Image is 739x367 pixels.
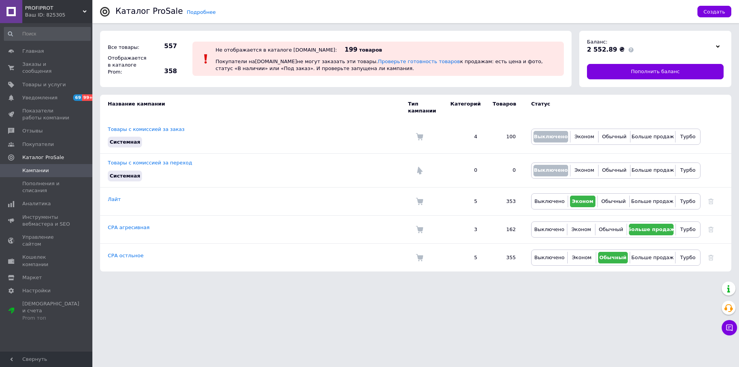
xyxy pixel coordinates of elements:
[416,198,423,205] img: Комиссия за заказ
[533,196,566,207] button: Выключено
[680,255,696,260] span: Турбо
[601,198,625,204] span: Обычный
[344,46,357,53] span: 199
[82,94,95,101] span: 99+
[534,167,568,173] span: Выключено
[485,215,523,243] td: 162
[599,226,623,232] span: Обычный
[677,131,698,142] button: Турбо
[597,224,625,235] button: Обычный
[572,131,596,142] button: Эконом
[150,42,177,50] span: 557
[587,64,724,79] a: Пополнить баланс
[416,133,423,141] img: Комиссия за заказ
[680,226,696,232] span: Турбо
[408,95,443,120] td: Тип кампании
[587,39,607,45] span: Баланс:
[22,254,71,268] span: Кошелек компании
[572,165,596,176] button: Эконом
[722,320,737,335] button: Чат с покупателем
[485,243,523,271] td: 355
[22,141,54,148] span: Покупатели
[572,198,594,204] span: Эконом
[22,287,50,294] span: Настройки
[570,196,595,207] button: Эконом
[22,167,49,174] span: Кампании
[534,134,568,139] span: Выключено
[708,198,714,204] a: Удалить
[200,53,212,65] img: :exclamation:
[22,107,71,121] span: Показатели работы компании
[22,200,51,207] span: Аналитика
[570,252,594,263] button: Эконом
[677,196,698,207] button: Турбо
[22,180,71,194] span: Пополнения и списания
[22,81,66,88] span: Товары и услуги
[598,252,628,263] button: Обычный
[704,9,725,15] span: Создать
[678,224,698,235] button: Турбо
[627,226,675,232] span: Больше продаж
[575,134,594,139] span: Эконом
[632,165,673,176] button: Больше продаж
[443,215,485,243] td: 3
[443,187,485,215] td: 5
[485,95,523,120] td: Товаров
[22,48,44,55] span: Главная
[602,167,626,173] span: Обычный
[533,165,568,176] button: Выключено
[677,252,698,263] button: Турбо
[533,224,565,235] button: Выключено
[485,187,523,215] td: 353
[631,68,680,75] span: Пополнить баланс
[359,47,382,53] span: товаров
[378,59,460,64] a: Проверьте готовность товаров
[25,12,92,18] div: Ваш ID: 825305
[22,94,57,101] span: Уведомления
[108,253,144,258] a: СРА остльное
[73,94,82,101] span: 69
[708,255,714,260] a: Удалить
[485,120,523,154] td: 100
[629,224,673,235] button: Больше продаж
[108,126,184,132] a: Товары с комиссией за заказ
[575,167,594,173] span: Эконом
[22,300,79,322] span: [DEMOGRAPHIC_DATA] и счета
[697,6,731,17] button: Создать
[443,95,485,120] td: Категорий
[632,131,673,142] button: Больше продаж
[106,42,148,53] div: Все товары:
[600,196,627,207] button: Обычный
[106,53,148,78] div: Отображается в каталоге Prom:
[22,127,43,134] span: Отзывы
[22,214,71,228] span: Инструменты вебмастера и SEO
[4,27,91,41] input: Поиск
[534,226,564,232] span: Выключено
[150,67,177,75] span: 358
[631,198,674,204] span: Больше продаж
[677,165,698,176] button: Турбо
[485,154,523,187] td: 0
[599,255,627,260] span: Обычный
[108,225,150,230] a: СРА агресивная
[22,61,71,75] span: Заказы и сообщения
[22,315,79,322] div: Prom топ
[632,134,674,139] span: Больше продаж
[680,134,696,139] span: Турбо
[443,120,485,154] td: 4
[416,226,423,233] img: Комиссия за заказ
[632,252,673,263] button: Больше продаж
[600,165,628,176] button: Обычный
[587,46,625,53] span: 2 552.89 ₴
[416,167,423,174] img: Комиссия за переход
[100,95,408,120] td: Название кампании
[533,252,565,263] button: Выключено
[533,131,568,142] button: Выключено
[680,167,696,173] span: Турбо
[632,167,674,173] span: Больше продаж
[22,274,42,281] span: Маркет
[631,255,674,260] span: Больше продаж
[416,254,423,261] img: Комиссия за заказ
[187,9,216,15] a: Подробнее
[443,154,485,187] td: 0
